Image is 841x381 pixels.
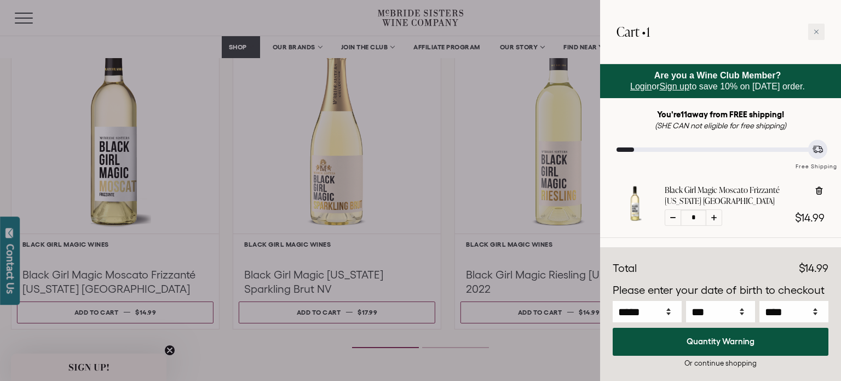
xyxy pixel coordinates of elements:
div: Total [613,260,637,277]
strong: Are you a Wine Club Member? [654,71,781,80]
a: Sign up [660,82,689,91]
p: Please enter your date of birth to checkout [613,282,828,299]
a: Black Girl Magic Moscato Frizzanté California NV [617,212,654,224]
h2: Cart • [617,16,650,47]
em: (SHE CAN not eligible for free shipping) [655,121,787,130]
span: $14.99 [799,262,828,274]
div: Or continue shopping [613,358,828,368]
span: $14.99 [795,212,825,224]
button: Quantity Warning [613,328,828,356]
a: Black Girl Magic Moscato Frizzanté [US_STATE] [GEOGRAPHIC_DATA] [665,185,805,207]
span: or to save 10% on [DATE] order. [630,71,805,91]
span: 11 [681,110,687,119]
div: Free Shipping [792,152,841,171]
span: 1 [646,22,650,41]
strong: You're away from FREE shipping! [657,110,785,119]
a: Login [630,82,652,91]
